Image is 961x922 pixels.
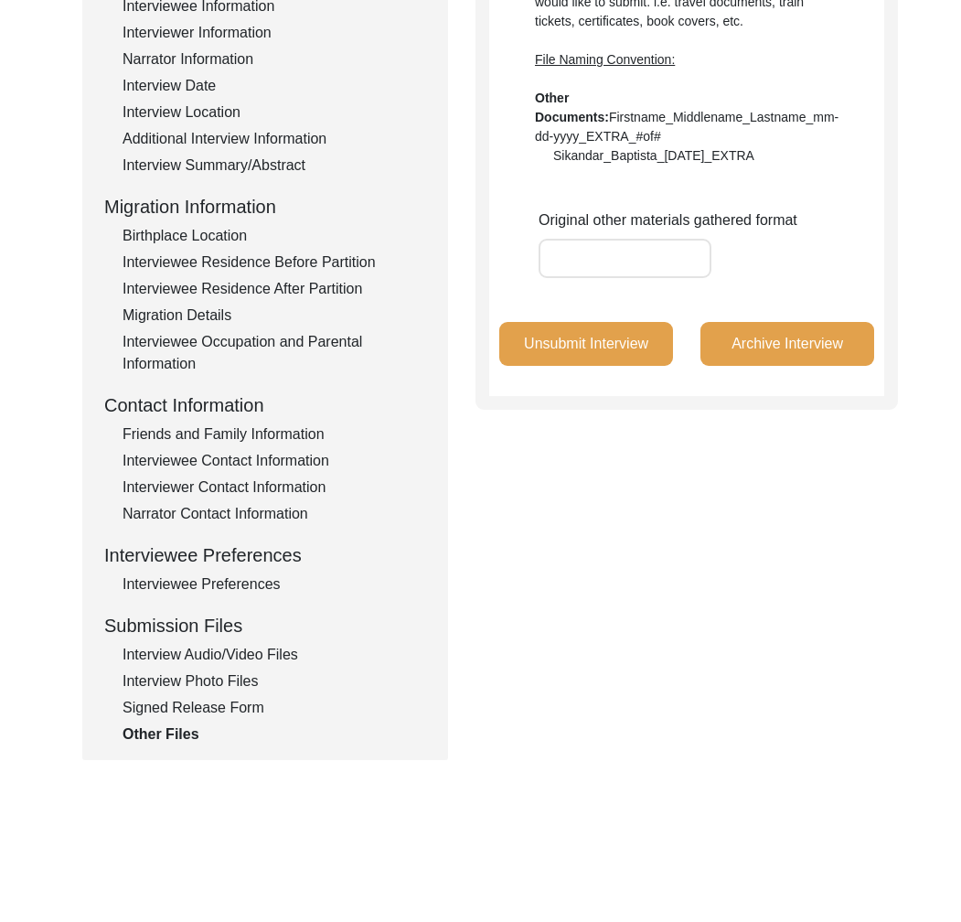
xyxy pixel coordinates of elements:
div: Interview Photo Files [123,670,426,692]
div: Signed Release Form [123,697,426,719]
b: Other Documents: [535,91,609,124]
div: Interviewer Information [123,22,426,44]
div: Interviewee Residence Before Partition [123,252,426,273]
div: Interviewee Preferences [104,541,426,569]
div: Interview Audio/Video Files [123,644,426,666]
div: Narrator Contact Information [123,503,426,525]
div: Interview Date [123,75,426,97]
div: Contact Information [104,391,426,419]
div: Interviewee Contact Information [123,450,426,472]
div: Friends and Family Information [123,423,426,445]
div: Additional Interview Information [123,128,426,150]
div: Interviewee Residence After Partition [123,278,426,300]
div: Interview Location [123,102,426,123]
div: Narrator Information [123,48,426,70]
div: Other Files [123,724,426,745]
span: File Naming Convention: [535,52,675,67]
div: Interviewee Occupation and Parental Information [123,331,426,375]
label: Original other materials gathered format [539,209,797,231]
div: Migration Information [104,193,426,220]
div: Interview Summary/Abstract [123,155,426,177]
div: Interviewer Contact Information [123,477,426,499]
div: Migration Details [123,305,426,327]
button: Unsubmit Interview [499,322,673,366]
div: Submission Files [104,612,426,639]
div: Interviewee Preferences [123,574,426,595]
button: Archive Interview [700,322,874,366]
div: Birthplace Location [123,225,426,247]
